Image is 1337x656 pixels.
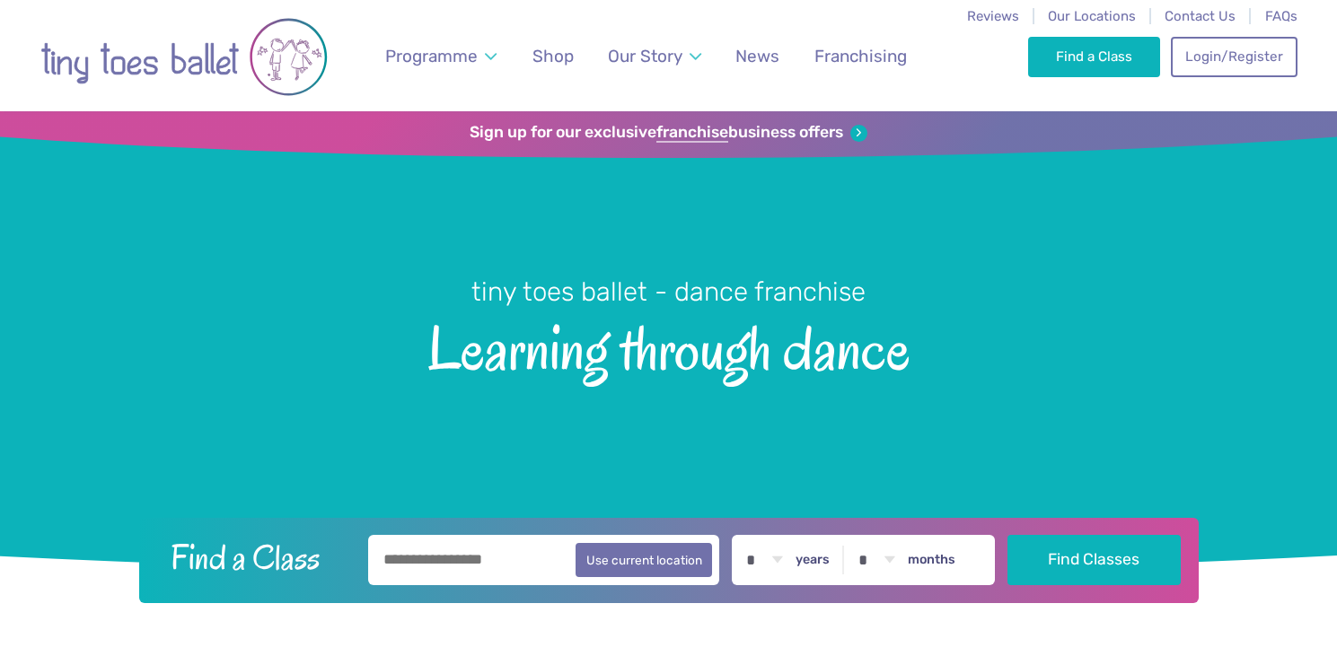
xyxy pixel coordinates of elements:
[576,543,713,577] button: Use current location
[471,276,866,307] small: tiny toes ballet - dance franchise
[1265,8,1297,24] a: FAQs
[532,46,574,66] span: Shop
[805,35,915,77] a: Franchising
[656,123,728,143] strong: franchise
[470,123,867,143] a: Sign up for our exclusivefranchisebusiness offers
[1171,37,1297,76] a: Login/Register
[523,35,582,77] a: Shop
[385,46,478,66] span: Programme
[967,8,1019,24] a: Reviews
[599,35,709,77] a: Our Story
[376,35,505,77] a: Programme
[40,12,328,102] img: tiny toes ballet
[31,310,1306,382] span: Learning through dance
[727,35,788,77] a: News
[1165,8,1236,24] a: Contact Us
[156,535,356,580] h2: Find a Class
[908,552,955,568] label: months
[735,46,779,66] span: News
[1007,535,1181,585] button: Find Classes
[1048,8,1136,24] a: Our Locations
[814,46,907,66] span: Franchising
[796,552,830,568] label: years
[1028,37,1160,76] a: Find a Class
[608,46,682,66] span: Our Story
